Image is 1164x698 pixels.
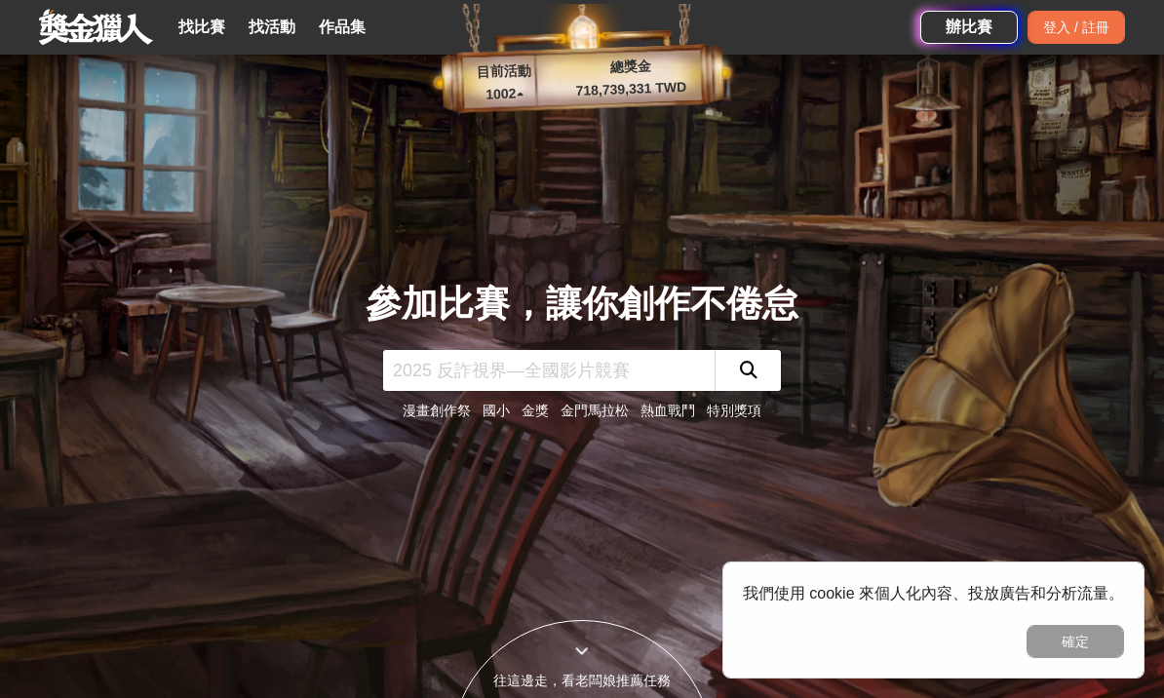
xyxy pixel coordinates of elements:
[241,14,303,41] a: 找活動
[640,403,695,418] a: 熱血戰鬥
[707,403,761,418] a: 特別獎項
[366,277,798,331] div: 參加比賽，讓你創作不倦怠
[464,60,543,84] p: 目前活動
[483,403,510,418] a: 國小
[465,83,544,106] p: 1002 ▴
[1028,11,1125,44] div: 登入 / 註冊
[171,14,233,41] a: 找比賽
[383,350,715,391] input: 2025 反詐視界—全國影片競賽
[743,585,1124,601] span: 我們使用 cookie 來個人化內容、投放廣告和分析流量。
[451,671,713,691] div: 往這邊走，看老闆娘推薦任務
[403,403,471,418] a: 漫畫創作祭
[920,11,1018,44] a: 辦比賽
[1027,625,1124,658] button: 確定
[543,76,719,102] p: 718,739,331 TWD
[522,403,549,418] a: 金獎
[561,403,629,418] a: 金門馬拉松
[311,14,373,41] a: 作品集
[542,54,718,80] p: 總獎金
